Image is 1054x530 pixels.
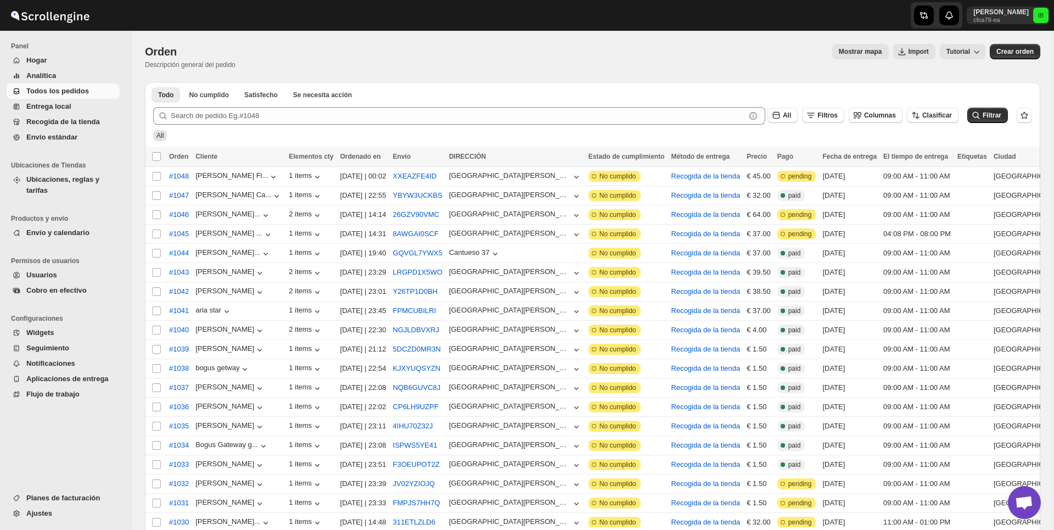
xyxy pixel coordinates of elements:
[289,287,323,298] button: 2 items
[788,191,801,200] span: paid
[195,191,271,199] div: [PERSON_NAME] Ca...
[599,172,636,181] span: No cumplido
[195,287,265,298] button: [PERSON_NAME]
[449,383,571,391] div: [GEOGRAPHIC_DATA][PERSON_NAME]
[671,191,741,199] button: Recogida de la tienda
[195,517,260,526] div: [PERSON_NAME]...
[449,479,571,487] div: [GEOGRAPHIC_DATA][PERSON_NAME]
[777,153,793,160] span: Pago
[393,460,440,468] button: F3OEUPOT2Z
[340,190,386,201] div: [DATE] | 22:55
[195,440,257,449] div: Bogus Gateway g...
[996,47,1034,56] span: Crear orden
[588,153,665,160] span: Estado de cumplimiento
[169,209,189,220] span: #1046
[26,56,47,64] span: Hogar
[449,171,582,182] button: [GEOGRAPHIC_DATA][PERSON_NAME]
[449,287,582,298] button: [GEOGRAPHIC_DATA][PERSON_NAME]
[169,517,189,528] span: #1030
[1033,8,1049,23] span: Isabel Blanco
[195,364,250,375] div: bogus getway
[162,437,195,454] button: #1034
[1038,12,1044,19] text: IB
[26,133,77,141] span: Envío estándar
[7,506,120,521] button: Ajustes
[26,118,100,126] span: Recogida de la tienda
[449,479,582,490] button: [GEOGRAPHIC_DATA][PERSON_NAME]
[449,325,571,333] div: [GEOGRAPHIC_DATA][PERSON_NAME]
[289,479,323,490] button: 1 items
[162,475,195,493] button: #1032
[990,44,1040,59] button: Create custom order
[393,306,436,315] button: FPMCUBILRI
[195,325,265,336] button: [PERSON_NAME]
[864,111,896,119] span: Columnas
[802,108,844,123] button: Filtros
[671,249,741,257] button: Recogida de la tienda
[922,111,952,119] span: Clasificar
[169,286,189,297] span: #1042
[26,344,69,352] span: Seguimiento
[289,210,323,221] button: 2 items
[393,499,440,507] button: FMPJS7HH7Q
[11,42,124,51] span: Panel
[671,518,741,526] button: Recogida de la tienda
[393,287,438,295] button: Y26TP1D0BH
[26,509,52,517] span: Ajustes
[162,225,195,243] button: #1045
[195,402,265,413] button: [PERSON_NAME]
[26,286,87,294] span: Cobro en efectivo
[449,517,582,528] button: [GEOGRAPHIC_DATA][PERSON_NAME]
[26,390,80,398] span: Flujo de trabajo
[289,325,323,336] button: 2 items
[195,248,260,256] div: [PERSON_NAME]...
[393,364,441,372] button: KJXYUQSYZN
[449,498,582,509] button: [GEOGRAPHIC_DATA][PERSON_NAME]
[26,71,56,80] span: Analítica
[169,440,189,451] span: #1034
[169,363,189,374] span: #1038
[449,383,582,394] button: [GEOGRAPHIC_DATA][PERSON_NAME]
[449,460,571,468] div: [GEOGRAPHIC_DATA][PERSON_NAME]
[195,383,265,394] div: [PERSON_NAME]
[195,344,265,355] button: [PERSON_NAME]
[788,172,812,181] span: pending
[289,383,323,394] div: 1 items
[169,401,189,412] span: #1036
[973,16,1029,23] p: cfca79-ea
[289,402,323,413] div: 1 items
[156,132,164,140] span: All
[393,153,411,160] span: Envío
[189,91,229,99] span: No cumplido
[169,267,189,278] span: #1043
[393,345,441,353] button: 5DCZD0MR3N
[883,190,951,201] div: 09:00 AM - 11:00 AM
[883,171,951,182] div: 09:00 AM - 11:00 AM
[289,248,323,259] button: 1 items
[195,267,265,278] button: [PERSON_NAME]
[26,271,57,279] span: Usuarios
[671,422,741,430] button: Recogida de la tienda
[449,267,571,276] div: [GEOGRAPHIC_DATA][PERSON_NAME]
[788,210,812,219] span: pending
[909,47,929,56] span: Import
[449,210,582,221] button: [GEOGRAPHIC_DATA][PERSON_NAME]
[449,306,582,317] button: [GEOGRAPHIC_DATA][PERSON_NAME]
[289,229,323,240] button: 1 items
[169,190,189,201] span: #1047
[289,306,323,317] button: 1 items
[7,83,120,99] button: Todos los pedidos
[162,187,195,204] button: #1047
[169,153,188,160] span: Orden
[7,225,120,241] button: Envío y calendario
[162,341,195,358] button: #1039
[393,268,442,276] button: LRGPD1X5WO
[883,153,948,160] span: El tiempo de entrega
[195,498,265,509] div: [PERSON_NAME]
[162,244,195,262] button: #1044
[449,421,582,432] button: [GEOGRAPHIC_DATA][PERSON_NAME]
